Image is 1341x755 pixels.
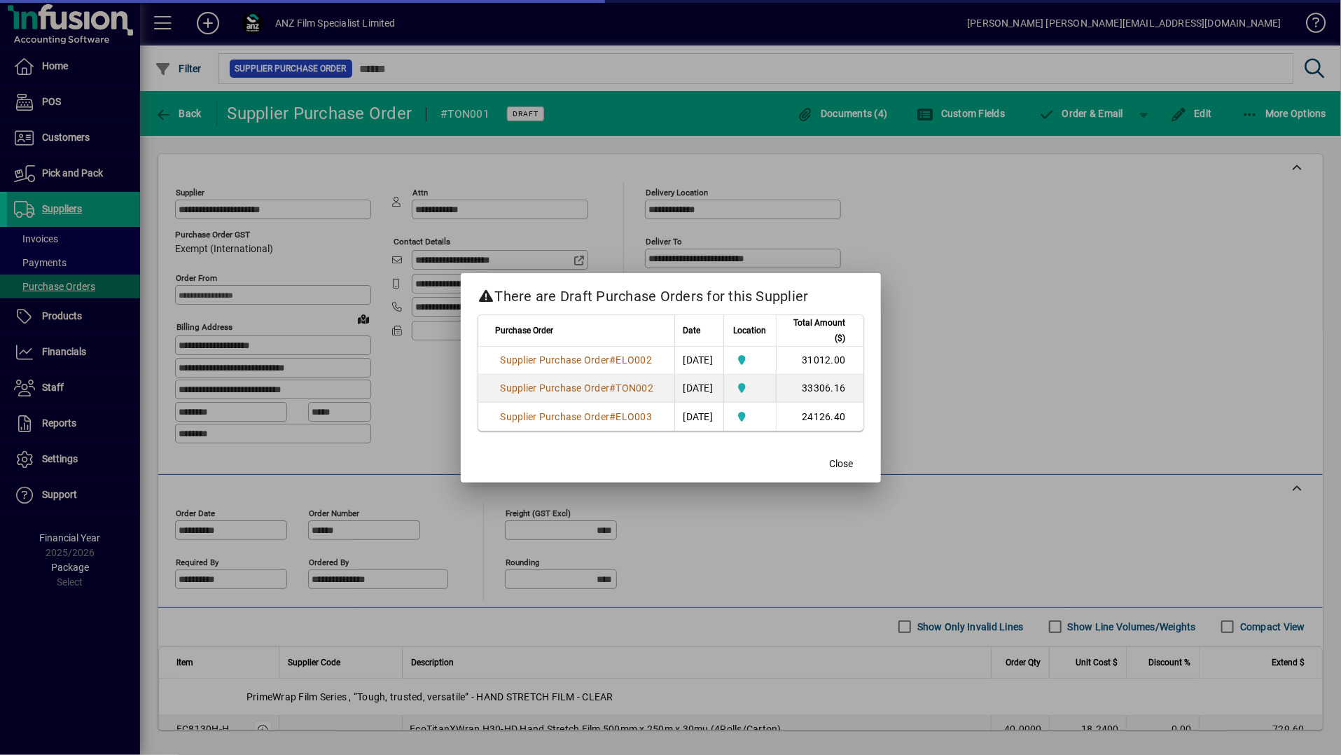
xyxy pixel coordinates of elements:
[501,382,610,394] span: Supplier Purchase Order
[496,352,658,368] a: Supplier Purchase Order#ELO002
[785,315,846,346] span: Total Amount ($)
[674,403,723,431] td: [DATE]
[609,411,616,422] span: #
[501,411,610,422] span: Supplier Purchase Order
[674,375,723,403] td: [DATE]
[776,375,863,403] td: 33306.16
[732,352,767,368] span: AKL Warehouse
[733,323,766,338] span: Location
[616,354,653,366] span: ELO002
[501,354,610,366] span: Supplier Purchase Order
[819,452,864,477] button: Close
[776,403,863,431] td: 24126.40
[830,457,854,471] span: Close
[674,347,723,375] td: [DATE]
[496,409,658,424] a: Supplier Purchase Order#ELO003
[776,347,863,375] td: 31012.00
[732,409,767,424] span: AKL Warehouse
[732,380,767,396] span: AKL Warehouse
[616,411,653,422] span: ELO003
[609,382,616,394] span: #
[616,382,654,394] span: TON002
[496,323,554,338] span: Purchase Order
[683,323,701,338] span: Date
[609,354,616,366] span: #
[461,273,881,314] h2: There are Draft Purchase Orders for this Supplier
[496,380,659,396] a: Supplier Purchase Order#TON002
